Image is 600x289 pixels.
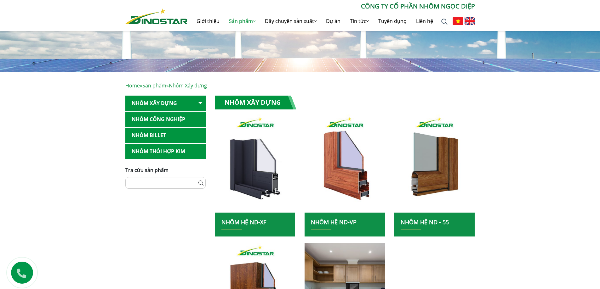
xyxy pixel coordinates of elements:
a: Nhôm Billet [125,128,206,143]
a: Dự án [321,11,345,31]
a: Liên hệ [411,11,438,31]
a: Nhôm Hệ ND-XF [221,218,266,226]
img: nhom xay dung [215,114,295,213]
span: » » [125,82,207,89]
h1: Nhôm Xây dựng [215,96,296,109]
p: CÔNG TY CỔ PHẦN NHÔM NGỌC DIỆP [188,2,475,11]
a: Nhôm Hệ ND-VP [311,218,357,226]
a: Giới thiệu [192,11,224,31]
img: nhom xay dung [394,114,475,213]
span: Nhôm Xây dựng [169,82,207,89]
img: English [465,17,475,25]
a: Tin tức [345,11,374,31]
a: Sản phẩm [224,11,260,31]
img: nhom xay dung [305,114,385,213]
img: Tiếng Việt [453,17,463,25]
a: Dây chuyền sản xuất [260,11,321,31]
span: Tra cứu sản phẩm [125,167,169,174]
a: Home [125,82,140,89]
a: Tuyển dụng [374,11,411,31]
a: Sản phẩm [142,82,166,89]
a: NHÔM HỆ ND - 55 [401,218,449,226]
a: Nhôm Công nghiệp [125,112,206,127]
a: Nhôm Xây dựng [125,96,206,111]
a: Nhôm Thỏi hợp kim [125,144,206,159]
img: Nhôm Dinostar [125,8,188,24]
img: search [441,19,448,25]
